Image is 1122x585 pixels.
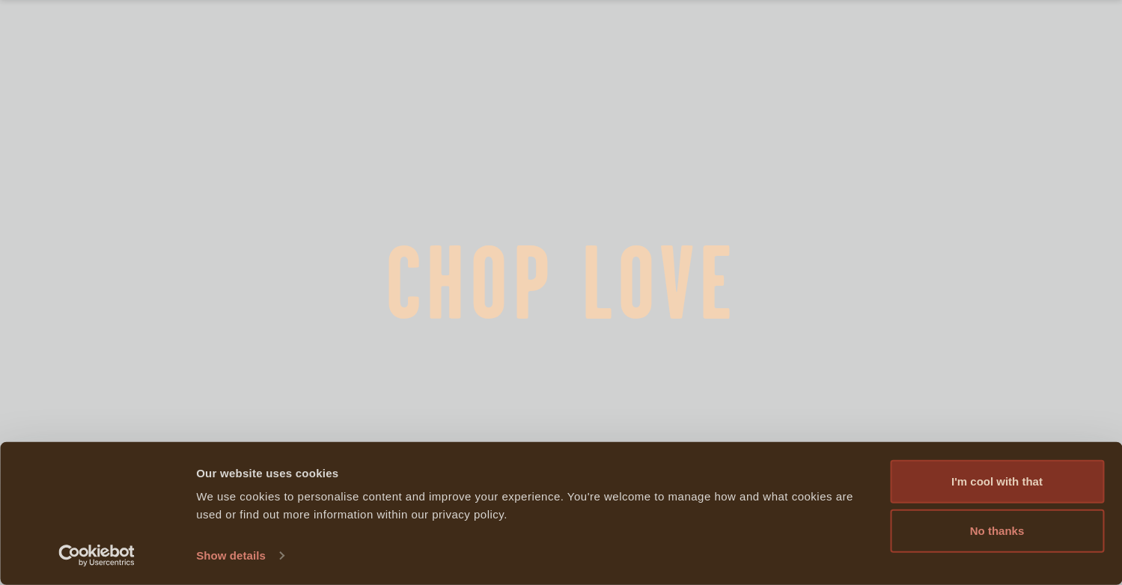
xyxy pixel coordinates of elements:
[196,545,283,567] a: Show details
[890,460,1104,503] button: I'm cool with that
[890,509,1104,553] button: No thanks
[196,488,873,524] div: We use cookies to personalise content and improve your experience. You're welcome to manage how a...
[196,464,873,482] div: Our website uses cookies
[31,545,162,567] a: Usercentrics Cookiebot - opens in a new window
